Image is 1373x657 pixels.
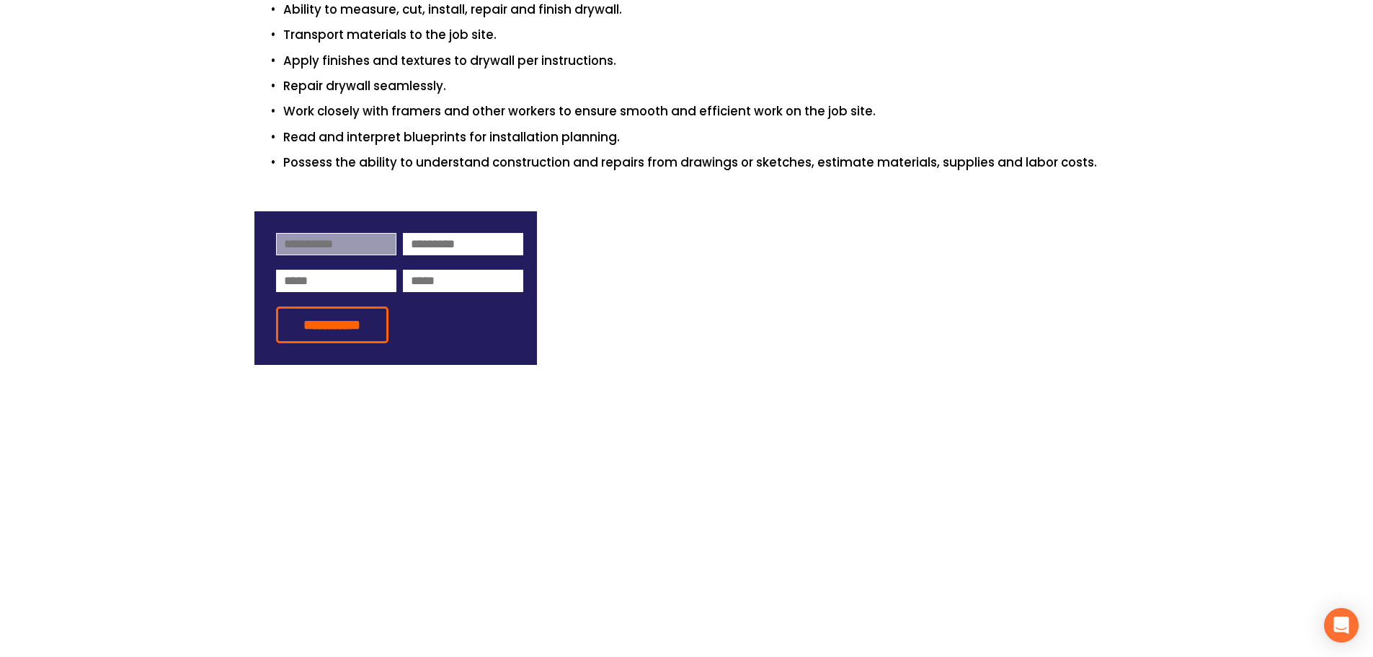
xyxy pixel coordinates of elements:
div: Open Intercom Messenger [1324,608,1359,643]
p: Transport materials to the job site. [283,25,1119,45]
p: Work closely with framers and other workers to ensure smooth and efficient work on the job site. [283,102,1119,121]
p: Repair drywall seamlessly. [283,76,1119,96]
p: Read and interpret blueprints for installation planning. [283,128,1119,147]
p: Apply finishes and textures to drywall per instructions. [283,51,1119,71]
p: Possess the ability to understand construction and repairs from drawings or sketches, estimate ma... [283,153,1119,172]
